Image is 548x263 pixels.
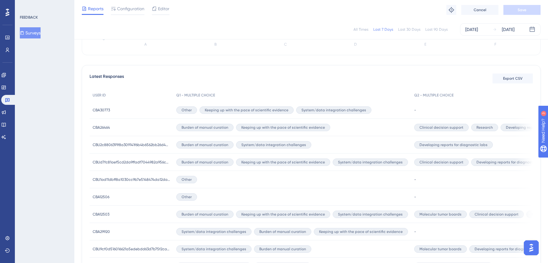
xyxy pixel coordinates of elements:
span: System/data integration challenges [241,142,306,147]
div: [DATE] [502,26,515,33]
span: System/data integration challenges [301,108,366,113]
text: A [144,42,147,47]
span: Developing reports for diagnostic labs [476,160,545,165]
span: Keeping up with the pace of scientific evidence [241,160,325,165]
span: System/data integration challenges [182,229,246,234]
span: Editor [158,5,169,12]
span: Clinical decision support [475,212,519,217]
span: Configuration [117,5,144,12]
text: D [354,42,357,47]
span: Reports [88,5,103,12]
span: System/data integration challenges [338,212,403,217]
span: - [414,108,416,113]
text: E [424,42,426,47]
span: CBA29920 [93,229,110,234]
div: Last 7 Days [373,27,393,32]
div: [DATE] [465,26,478,33]
span: Need Help? [15,2,39,9]
text: B [214,42,217,47]
span: Burden of manual curation [182,142,228,147]
span: Research [476,125,493,130]
span: Other [182,177,192,182]
span: CBUd7fc81aef5cd2da9ffadf7044982a956cbb7610719491a25b04bf14710c618e4 [93,160,170,165]
button: Cancel [461,5,498,15]
span: CBU2c8806391f8a309141f6b4b6562bb26d4a328af5ad5e20ab72a3d83373037e08 [93,142,170,147]
span: Burden of manual curation [182,212,228,217]
span: CBA12506 [93,194,109,199]
text: F [494,42,496,47]
span: Keeping up with the pace of scientific evidence [241,125,325,130]
div: All Times [353,27,368,32]
span: Keeping up with the pace of scientific evidence [319,229,403,234]
span: CBA12503 [93,212,109,217]
span: Latest Responses [90,73,124,84]
div: FEEDBACK [20,15,38,20]
span: Molecular tumor boards [419,212,462,217]
span: Cancel [474,7,486,12]
span: System/data integration challenges [338,160,403,165]
span: CBA30773 [93,108,110,113]
span: Research [532,212,548,217]
span: Keeping up with the pace of scientific evidence [241,212,325,217]
span: Q2 - MULTIPLE CHOICE [414,93,454,98]
button: Save [503,5,541,15]
span: Keeping up with the pace of scientific evidence [205,108,288,113]
span: Developing reports for diagnostic labs [475,247,543,252]
div: 3 [43,3,45,8]
span: Clinical decision support [419,125,463,130]
span: - [414,229,416,234]
span: Export CSV [503,76,523,81]
span: Save [518,7,526,12]
span: CBU1ad11dbff8a1030cc9b7e5148474da12dab5ff0f3dd849e1f77240a55ae462c7 [93,177,170,182]
span: Burden of manual curation [259,229,306,234]
span: Molecular tumor boards [419,247,462,252]
span: Other [182,194,192,199]
span: USER ID [93,93,106,98]
span: Q1 - MULTIPLE CHOICE [176,93,215,98]
span: System/data integration challenges [182,247,246,252]
span: Burden of manual curation [182,160,228,165]
span: CBU9cf0d516016621a5edebdd63d7b75f2ca4ac8ad36738b9fa2ebd693c9982efa5 [93,247,170,252]
button: Export CSV [493,74,533,83]
span: - [414,194,416,199]
span: Clinical decision support [419,160,463,165]
span: Other [182,108,192,113]
span: Burden of manual curation [182,125,228,130]
span: Burden of manual curation [259,247,306,252]
span: - [414,177,416,182]
div: Last 30 Days [398,27,420,32]
div: Last 90 Days [425,27,448,32]
iframe: UserGuiding AI Assistant Launcher [522,238,541,257]
text: C [284,42,287,47]
button: Surveys [20,27,41,38]
tspan: 0 [103,37,105,41]
span: Developing reports for diagnostic labs [419,142,488,147]
span: CBA26464 [93,125,110,130]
